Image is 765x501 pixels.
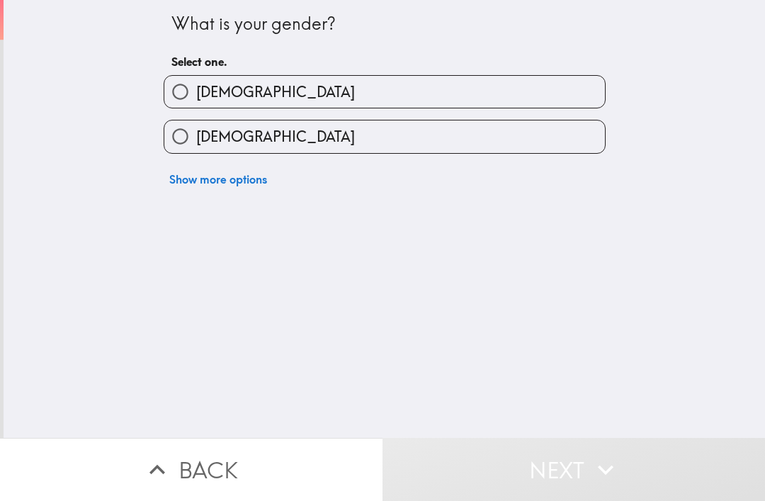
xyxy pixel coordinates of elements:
div: What is your gender? [171,12,598,36]
span: [DEMOGRAPHIC_DATA] [196,82,355,102]
button: [DEMOGRAPHIC_DATA] [164,120,605,152]
span: [DEMOGRAPHIC_DATA] [196,127,355,147]
h6: Select one. [171,54,598,69]
button: Show more options [164,165,273,193]
button: [DEMOGRAPHIC_DATA] [164,76,605,108]
button: Next [382,438,765,501]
